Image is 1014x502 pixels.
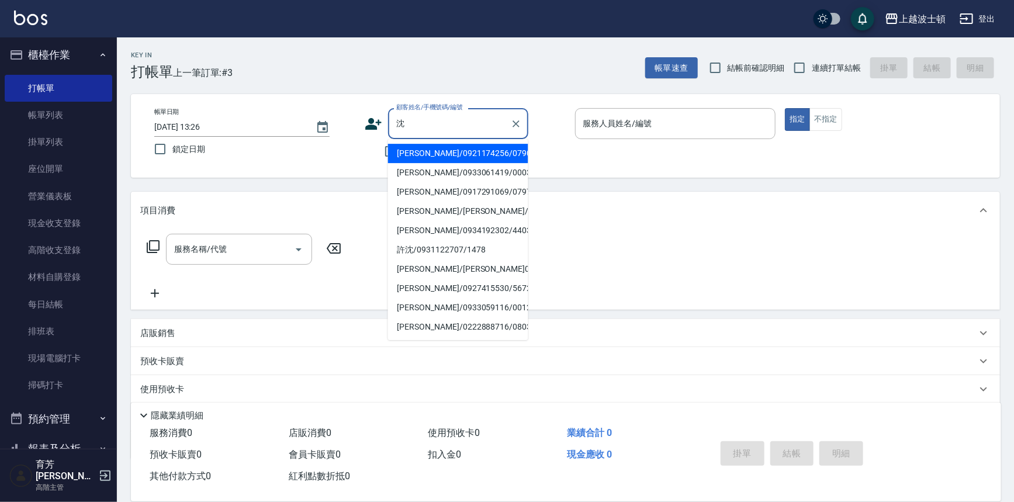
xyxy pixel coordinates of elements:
[131,64,173,80] h3: 打帳單
[5,210,112,237] a: 現金收支登錄
[5,318,112,345] a: 排班表
[388,221,528,240] li: [PERSON_NAME]/0934192302/440304
[567,449,612,460] span: 現金應收 0
[5,75,112,102] a: 打帳單
[880,7,950,31] button: 上越波士頓
[5,264,112,290] a: 材料自購登錄
[388,279,528,298] li: [PERSON_NAME]/0927415530/5672457
[154,117,304,137] input: YYYY/MM/DD hh:mm
[899,12,946,26] div: 上越波士頓
[388,337,528,356] li: [PERSON_NAME]/0966084172/019004
[388,240,528,259] li: 許沈/0931122707/1478
[785,108,810,131] button: 指定
[140,205,175,217] p: 項目消費
[14,11,47,25] img: Logo
[140,355,184,368] p: 預收卡販賣
[388,298,528,317] li: [PERSON_NAME]/0933059116/001232
[140,327,175,340] p: 店販銷售
[428,427,480,438] span: 使用預收卡 0
[173,65,233,80] span: 上一筆訂單:#3
[131,347,1000,375] div: 預收卡販賣
[645,57,698,79] button: 帳單速查
[150,449,202,460] span: 預收卡販賣 0
[5,372,112,399] a: 掃碼打卡
[955,8,1000,30] button: 登出
[728,62,785,74] span: 結帳前確認明細
[289,240,308,259] button: Open
[388,144,528,163] li: [PERSON_NAME]/0921174256/079058
[388,202,528,221] li: [PERSON_NAME]/[PERSON_NAME]/231
[388,317,528,337] li: [PERSON_NAME]/0222888716/080351
[289,470,350,482] span: 紅利點數折抵 0
[5,345,112,372] a: 現場電腦打卡
[36,459,95,482] h5: 育芳[PERSON_NAME]
[567,427,612,438] span: 業績合計 0
[388,182,528,202] li: [PERSON_NAME]/0917291069/079780
[289,427,331,438] span: 店販消費 0
[36,482,95,493] p: 高階主管
[5,291,112,318] a: 每日結帳
[428,449,461,460] span: 扣入金 0
[5,183,112,210] a: 營業儀表板
[154,108,179,116] label: 帳單日期
[289,449,341,460] span: 會員卡販賣 0
[5,40,112,70] button: 櫃檯作業
[150,470,211,482] span: 其他付款方式 0
[396,103,463,112] label: 顧客姓名/手機號碼/編號
[140,383,184,396] p: 使用預收卡
[5,237,112,264] a: 高階收支登錄
[5,404,112,434] button: 預約管理
[9,464,33,487] img: Person
[388,259,528,279] li: [PERSON_NAME]/[PERSON_NAME]0231/0231
[812,62,861,74] span: 連續打單結帳
[851,7,874,30] button: save
[131,375,1000,403] div: 使用預收卡
[5,434,112,464] button: 報表及分析
[5,155,112,182] a: 座位開單
[508,116,524,132] button: Clear
[131,51,173,59] h2: Key In
[809,108,842,131] button: 不指定
[150,427,192,438] span: 服務消費 0
[309,113,337,141] button: Choose date, selected date is 2025-09-09
[151,410,203,422] p: 隱藏業績明細
[388,163,528,182] li: [PERSON_NAME]/0933061419/000393
[5,102,112,129] a: 帳單列表
[131,319,1000,347] div: 店販銷售
[131,192,1000,229] div: 項目消費
[5,129,112,155] a: 掛單列表
[172,143,205,155] span: 鎖定日期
